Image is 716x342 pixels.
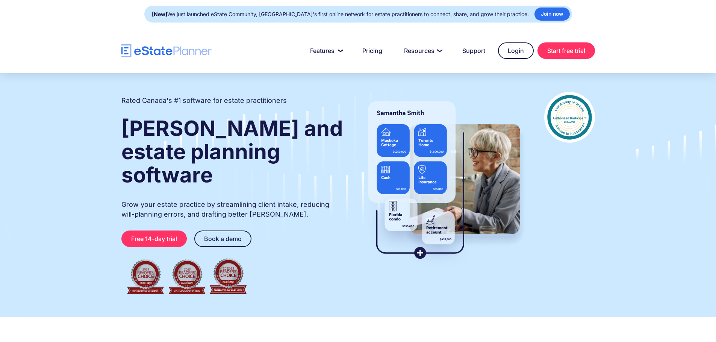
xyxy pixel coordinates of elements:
[534,8,570,21] a: Join now
[537,42,595,59] a: Start free trial
[498,42,534,59] a: Login
[121,200,344,219] p: Grow your estate practice by streamlining client intake, reducing will-planning errors, and draft...
[121,44,212,57] a: home
[359,92,529,268] img: estate planner showing wills to their clients, using eState Planner, a leading estate planning so...
[121,116,343,188] strong: [PERSON_NAME] and estate planning software
[194,231,251,247] a: Book a demo
[121,96,287,105] h2: Rated Canada's #1 software for estate practitioners
[121,231,187,247] a: Free 14-day trial
[453,43,494,58] a: Support
[152,11,167,17] strong: [New]
[395,43,450,58] a: Resources
[152,9,529,20] div: We just launched eState Community, [GEOGRAPHIC_DATA]'s first online network for estate practition...
[353,43,391,58] a: Pricing
[301,43,350,58] a: Features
